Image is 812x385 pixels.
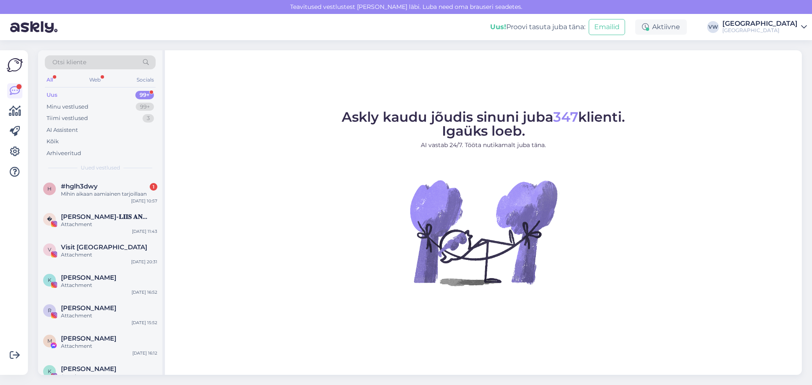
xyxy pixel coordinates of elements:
[135,91,154,99] div: 99+
[61,365,116,373] span: Karin Blande
[490,23,506,31] b: Uus!
[61,274,116,281] span: Katri Kägo
[48,307,52,314] span: R
[135,74,156,85] div: Socials
[48,246,51,253] span: V
[490,22,585,32] div: Proovi tasuta juba täna:
[61,335,116,342] span: Mohsin Mia
[635,19,687,35] div: Aktiivne
[131,259,157,265] div: [DATE] 20:31
[132,350,157,356] div: [DATE] 16:12
[7,57,23,73] img: Askly Logo
[61,312,157,319] div: Attachment
[61,243,147,251] span: Visit Pärnu
[61,251,157,259] div: Attachment
[131,198,157,204] div: [DATE] 10:57
[61,304,116,312] span: Raili Roosmaa
[52,58,86,67] span: Otsi kliente
[407,156,560,309] img: No Chat active
[47,338,52,344] span: M
[48,368,52,374] span: K
[589,19,625,35] button: Emailid
[47,137,59,146] div: Kõik
[48,277,52,283] span: K
[88,74,102,85] div: Web
[47,216,52,222] span: �
[143,114,154,123] div: 3
[61,213,149,221] span: 𝐀𝐍𝐍𝐀-𝐋𝐈𝐈𝐒 𝐀𝐍𝐍𝐔𝐒
[707,21,719,33] div: VW
[132,319,157,326] div: [DATE] 15:52
[45,74,55,85] div: All
[553,109,578,125] span: 347
[47,103,88,111] div: Minu vestlused
[342,141,625,150] p: AI vastab 24/7. Tööta nutikamalt juba täna.
[61,281,157,289] div: Attachment
[722,20,798,27] div: [GEOGRAPHIC_DATA]
[61,221,157,228] div: Attachment
[722,27,798,34] div: [GEOGRAPHIC_DATA]
[81,164,120,172] span: Uued vestlused
[61,342,157,350] div: Attachment
[61,190,157,198] div: Mihin aikaan aamiainen tarjoillaan
[722,20,807,34] a: [GEOGRAPHIC_DATA][GEOGRAPHIC_DATA]
[47,186,52,192] span: h
[132,289,157,295] div: [DATE] 16:52
[47,91,58,99] div: Uus
[47,149,81,158] div: Arhiveeritud
[47,126,78,134] div: AI Assistent
[132,228,157,235] div: [DATE] 11:43
[61,373,157,380] div: Attachment
[47,114,88,123] div: Tiimi vestlused
[136,103,154,111] div: 99+
[342,109,625,139] span: Askly kaudu jõudis sinuni juba klienti. Igaüks loeb.
[61,183,98,190] span: #hglh3dwy
[150,183,157,191] div: 1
